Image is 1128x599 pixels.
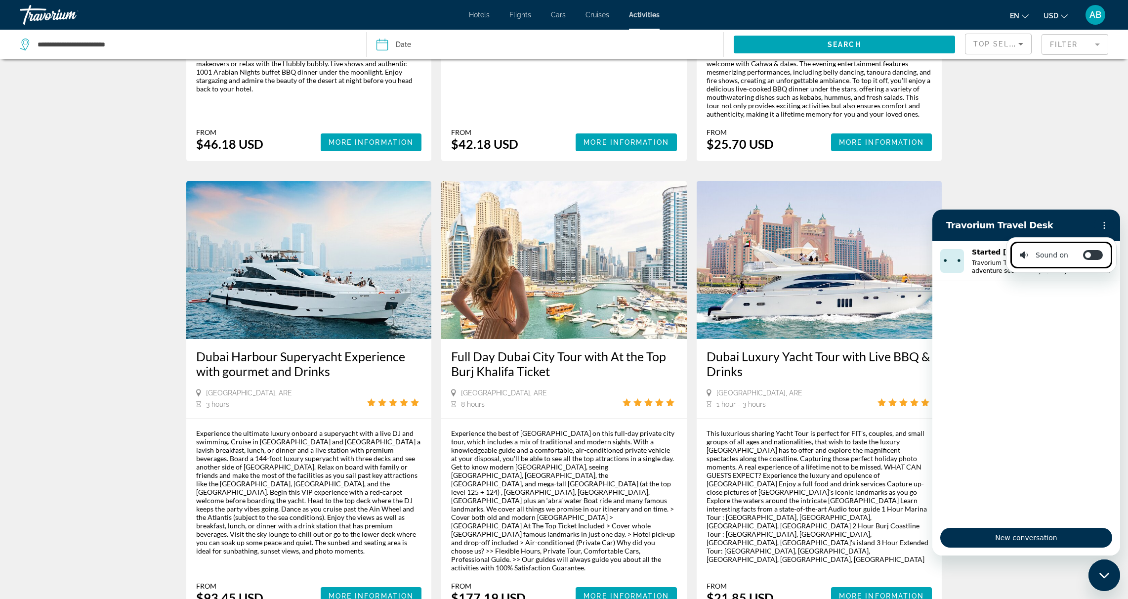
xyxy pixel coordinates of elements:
[469,11,490,19] a: Hotels
[707,429,932,563] div: This luxurious sharing Yacht Tour is perfect for FIT's, couples, and small groups of all ages and...
[839,138,924,146] span: More Information
[206,400,229,408] span: 3 hours
[509,11,531,19] a: Flights
[585,11,609,19] a: Cruises
[441,181,687,339] img: 8a.jpg
[707,582,774,590] div: From
[707,136,774,151] div: $25.70 USD
[973,40,1030,48] span: Top Sellers
[196,349,422,379] a: Dubai Harbour Superyacht Experience with gourmet and Drinks
[828,41,861,48] span: Search
[707,349,932,379] a: Dubai Luxury Yacht Tour with Live BBQ & Drinks
[196,136,263,151] div: $46.18 USD
[973,38,1023,50] mat-select: Sort by
[584,138,669,146] span: More Information
[196,582,263,590] div: From
[1010,8,1029,23] button: Change language
[1044,12,1058,20] span: USD
[321,133,422,151] button: More Information
[697,181,942,339] img: bf.jpg
[551,11,566,19] a: Cars
[707,128,774,136] div: From
[461,389,547,397] span: [GEOGRAPHIC_DATA], ARE
[576,133,677,151] button: More Information
[1042,34,1108,55] button: Filter
[716,389,802,397] span: [GEOGRAPHIC_DATA], ARE
[629,11,660,19] a: Activities
[186,181,432,339] img: cf.jpg
[451,429,677,572] div: Experience the best of [GEOGRAPHIC_DATA] on this full-day private city tour, which includes a mix...
[932,210,1120,556] iframe: Messaging window
[1089,10,1101,20] span: AB
[451,349,677,379] a: Full Day Dubai City Tour with At the Top Burj Khalifa Ticket
[716,400,766,408] span: 1 hour - 3 hours
[461,400,485,408] span: 8 hours
[734,36,955,53] button: Search
[707,0,932,118] div: This desert tour is unique because it offers a complete and thrilling desert experience that blen...
[1088,559,1120,591] iframe: Button to launch messaging window, conversation in progress
[376,30,723,59] button: Date
[451,136,518,151] div: $42.18 USD
[1044,8,1068,23] button: Change currency
[196,128,263,136] div: From
[831,133,932,151] button: More Information
[451,582,526,590] div: From
[451,128,518,136] div: From
[196,429,422,555] div: Experience the ultimate luxury onboard a superyacht with a live DJ and swimming. Cruise in [GEOGR...
[20,2,119,28] a: Travorium
[1083,4,1108,25] button: User Menu
[1010,12,1019,20] span: en
[206,389,292,397] span: [GEOGRAPHIC_DATA], ARE
[329,138,414,146] span: More Information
